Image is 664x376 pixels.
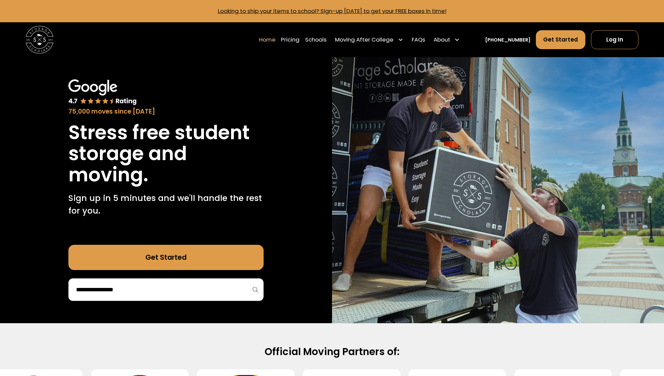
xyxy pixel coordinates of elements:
a: FAQs [412,30,425,49]
h1: Stress free student storage and moving. [68,122,263,185]
a: Log In [591,30,638,49]
a: Get Started [536,30,585,49]
h2: Official Moving Partners of: [109,345,555,358]
img: Google 4.7 star rating [68,79,137,106]
a: Get Started [68,245,263,270]
a: [PHONE_NUMBER] [485,36,531,44]
img: Storage Scholars makes moving and storage easy. [332,57,664,323]
div: 75,000 moves since [DATE] [68,107,263,116]
div: Moving After College [332,30,406,49]
div: Moving After College [335,36,393,44]
div: About [434,36,450,44]
a: Looking to ship your items to school? Sign-up [DATE] to get your FREE boxes in time! [218,7,447,15]
img: Storage Scholars main logo [26,26,53,54]
a: Schools [305,30,327,49]
div: About [431,30,462,49]
a: Pricing [281,30,299,49]
a: Home [259,30,276,49]
p: Sign up in 5 minutes and we'll handle the rest for you. [68,192,263,217]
